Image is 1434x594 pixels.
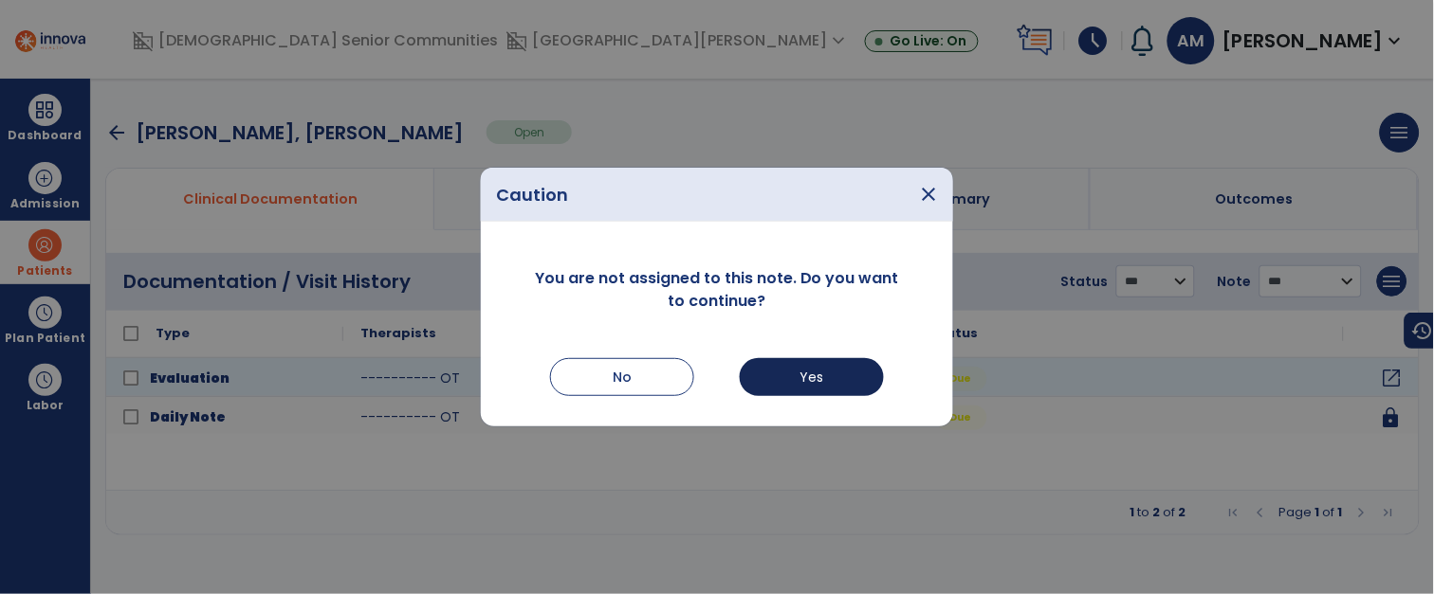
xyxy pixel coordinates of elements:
button: No [550,358,694,396]
button: close [906,168,953,221]
button: Yes [740,358,884,396]
p: Caution [496,182,568,207]
span: close [918,183,941,206]
p: You are not assigned to this note. Do you want to continue? [526,267,908,313]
